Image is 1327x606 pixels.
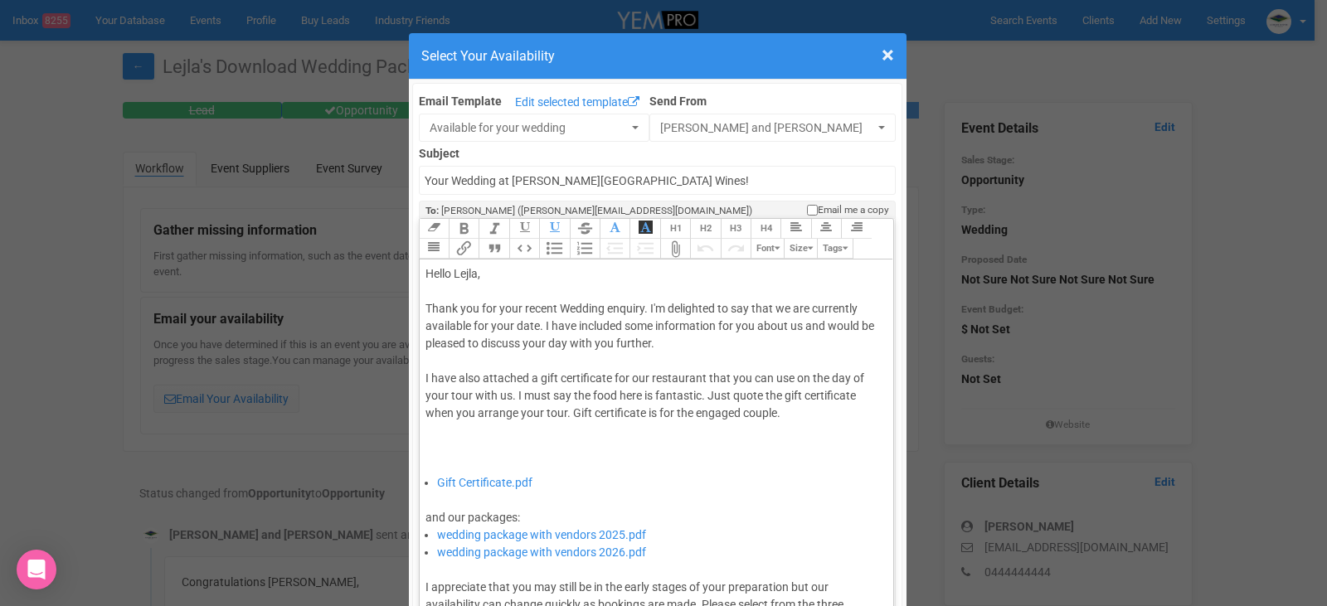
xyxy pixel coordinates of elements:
[751,239,784,259] button: Font
[419,93,502,109] label: Email Template
[751,219,780,239] button: Heading 4
[841,219,871,239] button: Align Right
[419,142,897,162] label: Subject
[629,219,659,239] button: Font Background
[425,300,882,474] div: Thank you for your recent Wedding enquiry. I'm delighted to say that we are currently available f...
[425,265,882,283] div: Hello Lejla,
[730,223,741,234] span: H3
[721,239,751,259] button: Redo
[479,239,508,259] button: Quote
[811,219,841,239] button: Align Center
[539,219,569,239] button: Underline Colour
[449,239,479,259] button: Link
[570,219,600,239] button: Strikethrough
[17,550,56,589] div: Open Intercom Messenger
[419,239,449,259] button: Align Justified
[690,239,720,259] button: Undo
[649,90,896,109] label: Send From
[690,219,720,239] button: Heading 2
[539,239,569,259] button: Bullets
[817,239,853,259] button: Tags
[441,205,752,216] span: [PERSON_NAME] ([PERSON_NAME][EMAIL_ADDRESS][DOMAIN_NAME])
[449,219,479,239] button: Bold
[511,93,644,114] a: Edit selected template
[421,46,894,66] h4: Select Your Availability
[509,219,539,239] button: Underline
[660,239,690,259] button: Attach Files
[780,219,810,239] button: Align Left
[570,239,600,259] button: Numbers
[479,219,508,239] button: Italic
[818,203,889,217] span: Email me a copy
[437,528,646,541] a: wedding package with vendors 2025.pdf
[430,119,628,136] span: Available for your wedding
[670,223,682,234] span: H1
[425,492,882,526] div: and our packages:
[761,223,772,234] span: H4
[629,239,659,259] button: Increase Level
[437,545,646,559] a: wedding package with vendors 2026.pdf
[600,239,629,259] button: Decrease Level
[721,219,751,239] button: Heading 3
[882,41,894,69] span: ×
[660,119,874,136] span: [PERSON_NAME] and [PERSON_NAME]
[700,223,712,234] span: H2
[437,476,532,489] a: Gift Certificate.pdf
[419,219,449,239] button: Clear Formatting at cursor
[509,239,539,259] button: Code
[600,219,629,239] button: Font Colour
[660,219,690,239] button: Heading 1
[425,205,439,216] strong: To:
[784,239,817,259] button: Size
